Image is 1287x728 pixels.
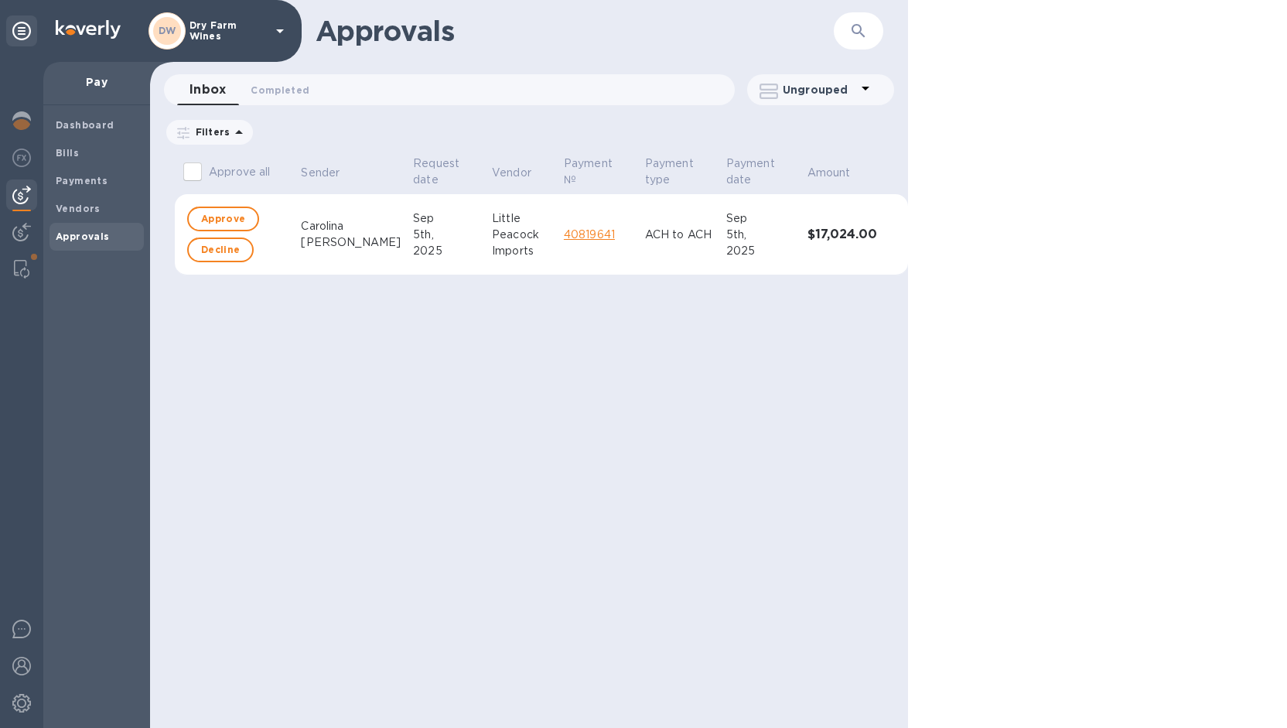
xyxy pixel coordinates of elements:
p: Vendor [492,165,531,181]
b: Dashboard [56,119,114,131]
p: Filters [189,125,230,138]
p: Sender [301,165,340,181]
span: Approve [201,210,245,228]
div: Unpin categories [6,15,37,46]
p: Payment date [726,156,775,188]
p: Approve all [209,164,270,180]
img: Foreign exchange [12,149,31,167]
div: [PERSON_NAME] [301,234,401,251]
h3: $17,024.00 [807,227,877,242]
div: Sep [413,210,480,227]
button: Approve [187,207,259,231]
a: 40819641 [564,228,615,241]
h1: Approvals [316,15,834,47]
b: Approvals [56,231,110,242]
span: Inbox [189,79,226,101]
p: Dry Farm Wines [189,20,267,42]
p: Amount [807,165,851,181]
div: Little [492,210,551,227]
div: Sep [726,210,795,227]
div: 2025 [413,243,480,259]
span: Request date [413,156,480,188]
div: Imports [492,243,551,259]
p: Payment type [645,156,694,188]
div: Carolina [301,218,401,234]
span: Payment date [726,156,795,188]
button: Decline [187,238,254,262]
img: Logo [56,20,121,39]
p: Ungrouped [783,82,856,97]
div: Peacock [492,227,551,243]
b: Vendors [56,203,101,214]
b: DW [159,25,176,36]
p: Pay [56,74,138,90]
p: Request date [413,156,459,188]
span: Payment type [645,156,714,188]
b: Bills [56,147,79,159]
b: Payments [56,175,108,186]
span: Decline [201,241,240,259]
div: 5th, [413,227,480,243]
div: 5th, [726,227,795,243]
p: ACH to ACH [645,227,714,243]
span: Vendor [492,165,551,181]
span: Payment № [564,156,633,188]
div: 2025 [726,243,795,259]
span: Sender [301,165,360,181]
span: Completed [251,82,309,98]
p: Payment № [564,156,613,188]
